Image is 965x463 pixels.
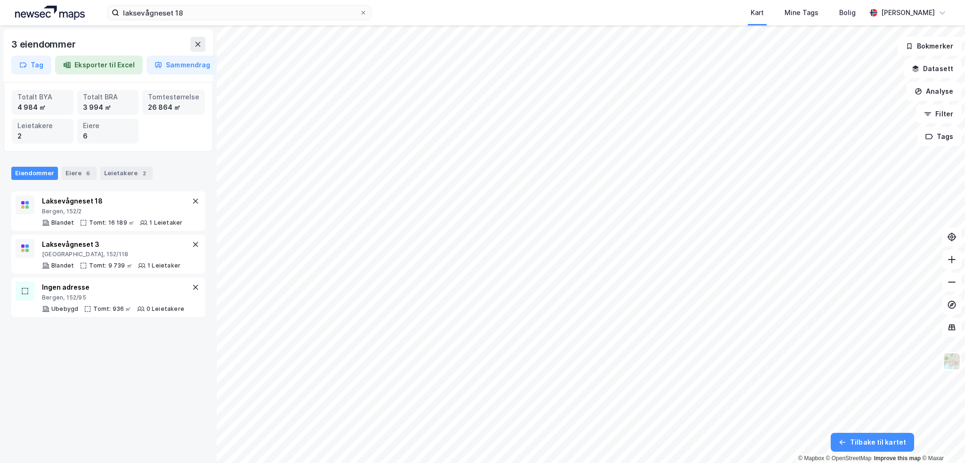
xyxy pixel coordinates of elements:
[149,219,182,227] div: 1 Leietaker
[42,294,184,301] div: Bergen, 152/95
[83,131,133,141] div: 6
[89,219,134,227] div: Tomt: 16 189 ㎡
[917,127,961,146] button: Tags
[874,455,921,462] a: Improve this map
[751,7,764,18] div: Kart
[100,167,153,180] div: Leietakere
[904,59,961,78] button: Datasett
[42,239,180,250] div: Laksevågneset 3
[83,169,93,178] div: 6
[907,82,961,101] button: Analyse
[89,262,132,269] div: Tomt: 9 739 ㎡
[798,455,824,462] a: Mapbox
[62,167,97,180] div: Eiere
[916,105,961,123] button: Filter
[785,7,818,18] div: Mine Tags
[42,282,184,293] div: Ingen adresse
[147,56,218,74] button: Sammendrag
[898,37,961,56] button: Bokmerker
[17,131,68,141] div: 2
[83,121,133,131] div: Eiere
[55,56,143,74] button: Eksporter til Excel
[51,219,74,227] div: Blandet
[11,56,51,74] button: Tag
[147,262,180,269] div: 1 Leietaker
[147,305,184,313] div: 0 Leietakere
[831,433,914,452] button: Tilbake til kartet
[15,6,85,20] img: logo.a4113a55bc3d86da70a041830d287a7e.svg
[17,121,68,131] div: Leietakere
[83,92,133,102] div: Totalt BRA
[839,7,856,18] div: Bolig
[42,208,182,215] div: Bergen, 152/2
[826,455,872,462] a: OpenStreetMap
[943,352,961,370] img: Z
[42,195,182,207] div: Laksevågneset 18
[881,7,935,18] div: [PERSON_NAME]
[17,102,68,113] div: 4 984 ㎡
[51,305,78,313] div: Ubebygd
[918,418,965,463] iframe: Chat Widget
[83,102,133,113] div: 3 994 ㎡
[93,305,131,313] div: Tomt: 936 ㎡
[11,37,78,52] div: 3 eiendommer
[148,92,199,102] div: Tomtestørrelse
[51,262,74,269] div: Blandet
[17,92,68,102] div: Totalt BYA
[11,167,58,180] div: Eiendommer
[119,6,360,20] input: Søk på adresse, matrikkel, gårdeiere, leietakere eller personer
[139,169,149,178] div: 2
[148,102,199,113] div: 26 864 ㎡
[42,251,180,258] div: [GEOGRAPHIC_DATA], 152/118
